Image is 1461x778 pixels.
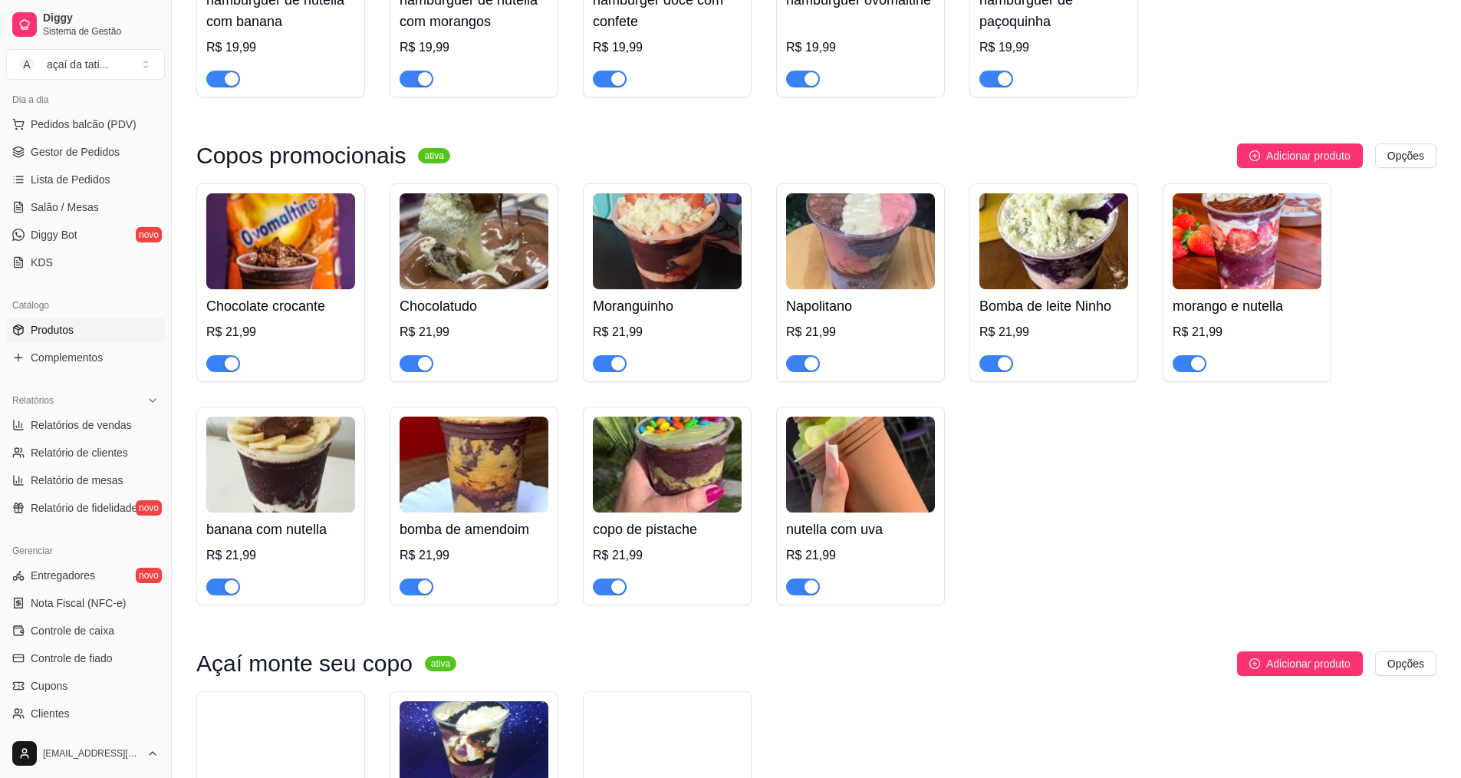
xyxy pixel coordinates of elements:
[786,38,935,57] div: R$ 19,99
[593,546,742,565] div: R$ 21,99
[206,193,355,289] img: product-image
[47,57,108,72] div: açaí da tati ...
[979,295,1128,317] h4: Bomba de leite Ninho
[418,148,449,163] sup: ativa
[31,255,53,270] span: KDS
[6,49,165,80] button: Select a team
[6,563,165,588] a: Entregadoresnovo
[6,591,165,615] a: Nota Fiscal (NFC-e)
[6,496,165,520] a: Relatório de fidelidadenovo
[6,345,165,370] a: Complementos
[196,654,413,673] h3: Açaí monte seu copo
[786,193,935,289] img: product-image
[1237,651,1363,676] button: Adicionar produto
[425,656,456,671] sup: ativa
[206,295,355,317] h4: Chocolate crocante
[206,323,355,341] div: R$ 21,99
[6,618,165,643] a: Controle de caixa
[979,193,1128,289] img: product-image
[31,706,70,721] span: Clientes
[593,38,742,57] div: R$ 19,99
[6,413,165,437] a: Relatórios de vendas
[6,735,165,772] button: [EMAIL_ADDRESS][DOMAIN_NAME]
[400,295,548,317] h4: Chocolatudo
[400,38,548,57] div: R$ 19,99
[6,539,165,563] div: Gerenciar
[593,417,742,513] img: product-image
[196,147,406,165] h3: Copos promocionais
[1387,655,1424,672] span: Opções
[6,250,165,275] a: KDS
[1237,143,1363,168] button: Adicionar produto
[31,172,110,187] span: Lista de Pedidos
[6,468,165,493] a: Relatório de mesas
[6,195,165,219] a: Salão / Mesas
[31,227,77,242] span: Diggy Bot
[400,519,548,540] h4: bomba de amendoim
[979,323,1128,341] div: R$ 21,99
[31,623,114,638] span: Controle de caixa
[31,322,74,338] span: Produtos
[593,519,742,540] h4: copo de pistache
[31,651,113,666] span: Controle de fiado
[1249,150,1260,161] span: plus-circle
[31,144,120,160] span: Gestor de Pedidos
[979,38,1128,57] div: R$ 19,99
[43,12,159,25] span: Diggy
[31,473,123,488] span: Relatório de mesas
[6,6,165,43] a: DiggySistema de Gestão
[786,546,935,565] div: R$ 21,99
[206,417,355,513] img: product-image
[6,440,165,465] a: Relatório de clientes
[6,646,165,671] a: Controle de fiado
[6,293,165,318] div: Catálogo
[786,519,935,540] h4: nutella com uva
[6,674,165,698] a: Cupons
[12,394,54,407] span: Relatórios
[31,568,95,583] span: Entregadores
[19,57,35,72] span: A
[31,445,128,460] span: Relatório de clientes
[31,417,132,433] span: Relatórios de vendas
[6,87,165,112] div: Dia a dia
[206,38,355,57] div: R$ 19,99
[6,318,165,342] a: Produtos
[31,595,126,611] span: Nota Fiscal (NFC-e)
[1375,143,1436,168] button: Opções
[31,199,99,215] span: Salão / Mesas
[1375,651,1436,676] button: Opções
[31,117,137,132] span: Pedidos balcão (PDV)
[593,295,742,317] h4: Moranguinho
[31,350,103,365] span: Complementos
[786,295,935,317] h4: Napolitano
[6,701,165,726] a: Clientes
[206,546,355,565] div: R$ 21,99
[1266,147,1351,164] span: Adicionar produto
[43,747,140,760] span: [EMAIL_ADDRESS][DOMAIN_NAME]
[1173,323,1321,341] div: R$ 21,99
[1173,193,1321,289] img: product-image
[6,112,165,137] button: Pedidos balcão (PDV)
[1387,147,1424,164] span: Opções
[6,223,165,247] a: Diggy Botnovo
[400,323,548,341] div: R$ 21,99
[31,678,67,694] span: Cupons
[31,500,137,516] span: Relatório de fidelidade
[43,25,159,38] span: Sistema de Gestão
[400,546,548,565] div: R$ 21,99
[1173,295,1321,317] h4: morango e nutella
[593,193,742,289] img: product-image
[786,323,935,341] div: R$ 21,99
[6,167,165,192] a: Lista de Pedidos
[206,519,355,540] h4: banana com nutella
[1266,655,1351,672] span: Adicionar produto
[6,140,165,164] a: Gestor de Pedidos
[593,323,742,341] div: R$ 21,99
[400,193,548,289] img: product-image
[786,417,935,513] img: product-image
[1249,658,1260,669] span: plus-circle
[400,417,548,513] img: product-image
